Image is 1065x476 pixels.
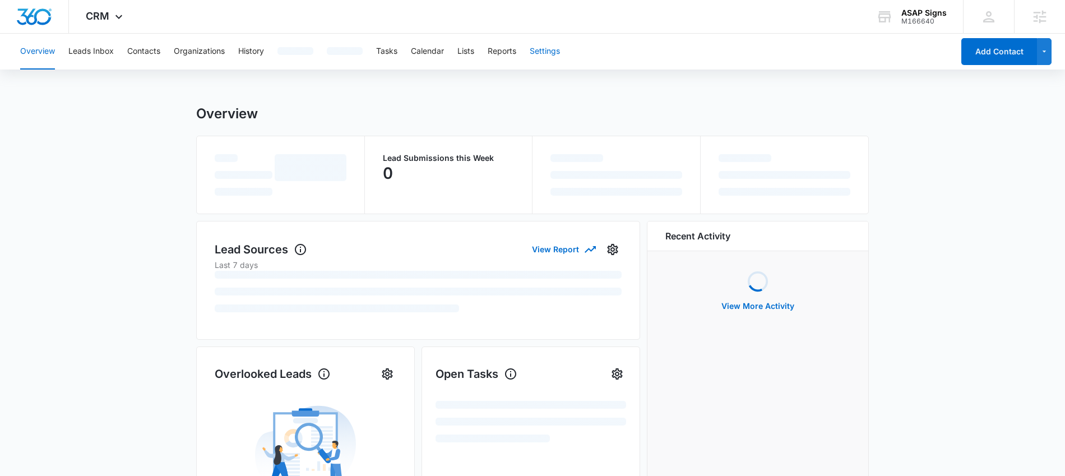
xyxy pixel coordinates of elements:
div: account id [901,17,947,25]
button: Organizations [174,34,225,70]
div: account name [901,8,947,17]
p: Last 7 days [215,259,622,271]
button: Add Contact [961,38,1037,65]
h1: Overview [196,105,258,122]
button: Calendar [411,34,444,70]
button: Leads Inbox [68,34,114,70]
p: 0 [383,164,393,182]
h6: Recent Activity [665,229,730,243]
button: Settings [378,365,396,383]
span: CRM [86,10,109,22]
p: Lead Submissions this Week [383,154,515,162]
button: Settings [530,34,560,70]
button: Reports [488,34,516,70]
h1: Overlooked Leads [215,366,331,382]
button: Settings [604,241,622,258]
button: Settings [608,365,626,383]
button: View More Activity [710,293,805,320]
button: Overview [20,34,55,70]
h1: Open Tasks [436,366,517,382]
button: Lists [457,34,474,70]
button: Contacts [127,34,160,70]
button: History [238,34,264,70]
button: View Report [532,239,595,259]
h1: Lead Sources [215,241,307,258]
button: Tasks [376,34,397,70]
